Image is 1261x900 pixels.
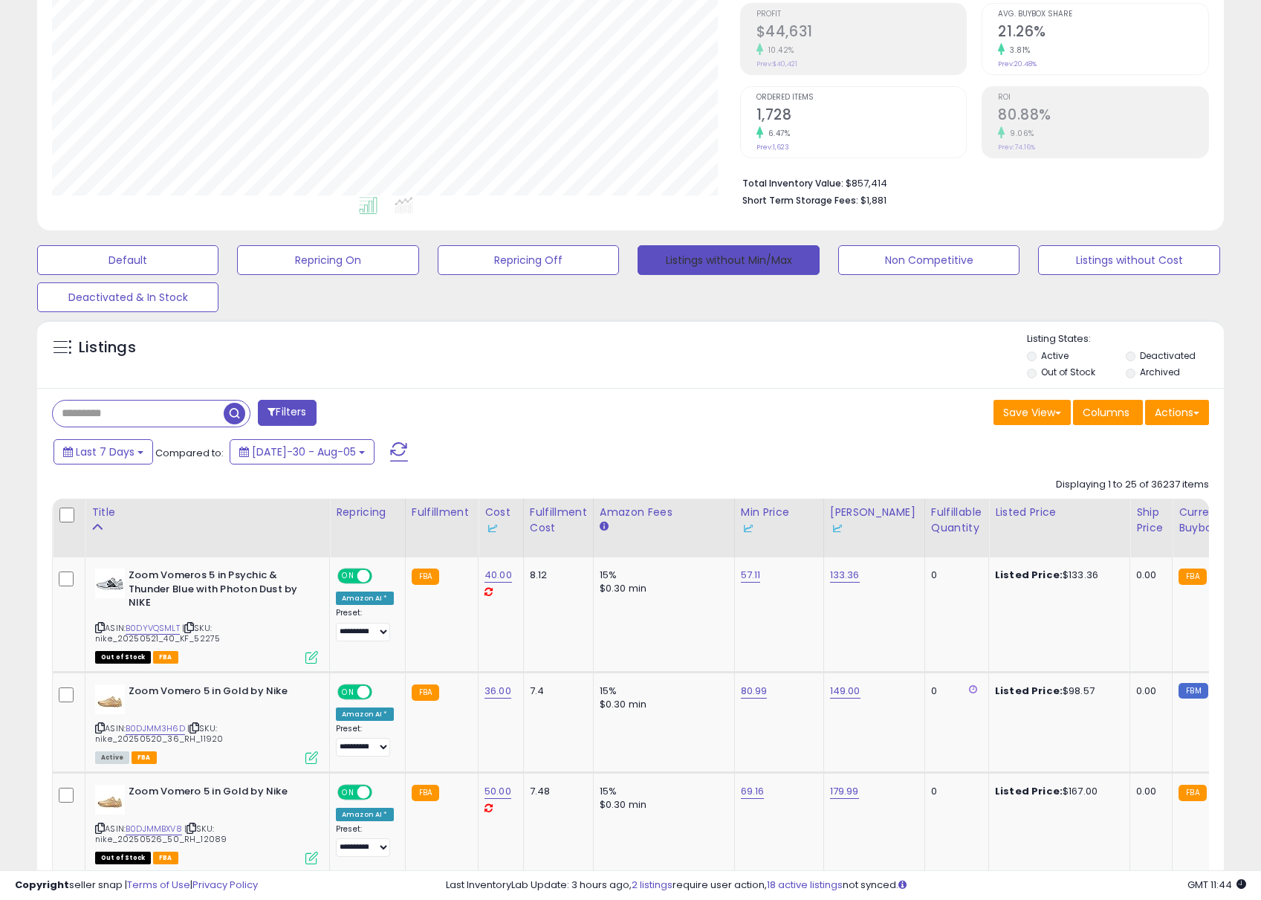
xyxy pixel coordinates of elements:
[741,568,761,583] a: 57.11
[998,23,1208,43] h2: 21.26%
[995,684,1118,698] div: $98.57
[998,106,1208,126] h2: 80.88%
[336,708,394,721] div: Amazon AI *
[1179,785,1206,801] small: FBA
[438,245,619,275] button: Repricing Off
[412,684,439,701] small: FBA
[155,446,224,460] span: Compared to:
[126,622,180,635] a: B0DYVQSMLT
[741,521,756,536] img: InventoryLab Logo
[1005,45,1031,56] small: 3.81%
[830,520,918,536] div: Some or all of the values in this column are provided from Inventory Lab.
[1056,478,1209,492] div: Displaying 1 to 25 of 36237 items
[37,245,218,275] button: Default
[530,569,582,582] div: 8.12
[95,569,125,598] img: 41dtXwbhaLL._SL40_.jpg
[530,684,582,698] div: 7.4
[600,684,723,698] div: 15%
[76,444,134,459] span: Last 7 Days
[1136,505,1166,536] div: Ship Price
[1179,683,1207,699] small: FBM
[129,785,309,803] b: Zoom Vomero 5 in Gold by Nike
[336,724,394,757] div: Preset:
[931,785,977,798] div: 0
[741,505,817,536] div: Min Price
[995,684,1063,698] b: Listed Price:
[741,684,768,699] a: 80.99
[370,786,394,798] span: OFF
[91,505,323,520] div: Title
[484,568,512,583] a: 40.00
[54,439,153,464] button: Last 7 Days
[95,823,227,845] span: | SKU: nike_20250526_50_RH_12089
[1145,400,1209,425] button: Actions
[995,568,1063,582] b: Listed Price:
[1140,349,1196,362] label: Deactivated
[600,698,723,711] div: $0.30 min
[767,878,843,892] a: 18 active listings
[1179,505,1255,536] div: Current Buybox Price
[756,106,967,126] h2: 1,728
[838,245,1020,275] button: Non Competitive
[412,785,439,801] small: FBA
[638,245,819,275] button: Listings without Min/Max
[15,878,258,893] div: seller snap | |
[95,852,151,864] span: All listings that are currently out of stock and unavailable for purchase on Amazon
[95,785,125,815] img: 31sz8Kff9nL._SL40_.jpg
[756,94,967,102] span: Ordered Items
[95,785,318,863] div: ASIN:
[763,128,791,139] small: 6.47%
[756,59,797,68] small: Prev: $40,421
[1038,245,1219,275] button: Listings without Cost
[339,685,357,698] span: ON
[336,592,394,605] div: Amazon AI *
[931,684,977,698] div: 0
[756,10,967,19] span: Profit
[741,784,765,799] a: 69.16
[126,722,185,735] a: B0DJMM3H6D
[126,823,182,835] a: B0DJMMBXV8
[129,684,309,702] b: Zoom Vomero 5 in Gold by Nike
[370,685,394,698] span: OFF
[192,878,258,892] a: Privacy Policy
[15,878,69,892] strong: Copyright
[1136,785,1161,798] div: 0.00
[370,570,394,583] span: OFF
[153,852,178,864] span: FBA
[995,505,1124,520] div: Listed Price
[600,785,723,798] div: 15%
[530,505,587,536] div: Fulfillment Cost
[95,651,151,664] span: All listings that are currently out of stock and unavailable for purchase on Amazon
[1027,332,1224,346] p: Listing States:
[600,798,723,812] div: $0.30 min
[742,194,858,207] b: Short Term Storage Fees:
[339,570,357,583] span: ON
[230,439,375,464] button: [DATE]-30 - Aug-05
[95,684,318,763] div: ASIN:
[37,282,218,312] button: Deactivated & In Stock
[446,878,1246,893] div: Last InventoryLab Update: 3 hours ago, require user action, not synced.
[153,651,178,664] span: FBA
[600,569,723,582] div: 15%
[336,505,399,520] div: Repricing
[95,569,318,662] div: ASIN:
[484,521,499,536] img: InventoryLab Logo
[995,785,1118,798] div: $167.00
[95,684,125,714] img: 31sz8Kff9nL._SL40_.jpg
[830,521,845,536] img: InventoryLab Logo
[484,684,511,699] a: 36.00
[830,568,860,583] a: 133.36
[995,569,1118,582] div: $133.36
[339,786,357,798] span: ON
[1041,366,1095,378] label: Out of Stock
[742,177,843,190] b: Total Inventory Value:
[600,505,728,520] div: Amazon Fees
[412,569,439,585] small: FBA
[484,784,511,799] a: 50.00
[336,824,394,858] div: Preset:
[484,505,517,536] div: Cost
[1140,366,1180,378] label: Archived
[336,608,394,641] div: Preset:
[830,505,918,536] div: [PERSON_NAME]
[530,785,582,798] div: 7.48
